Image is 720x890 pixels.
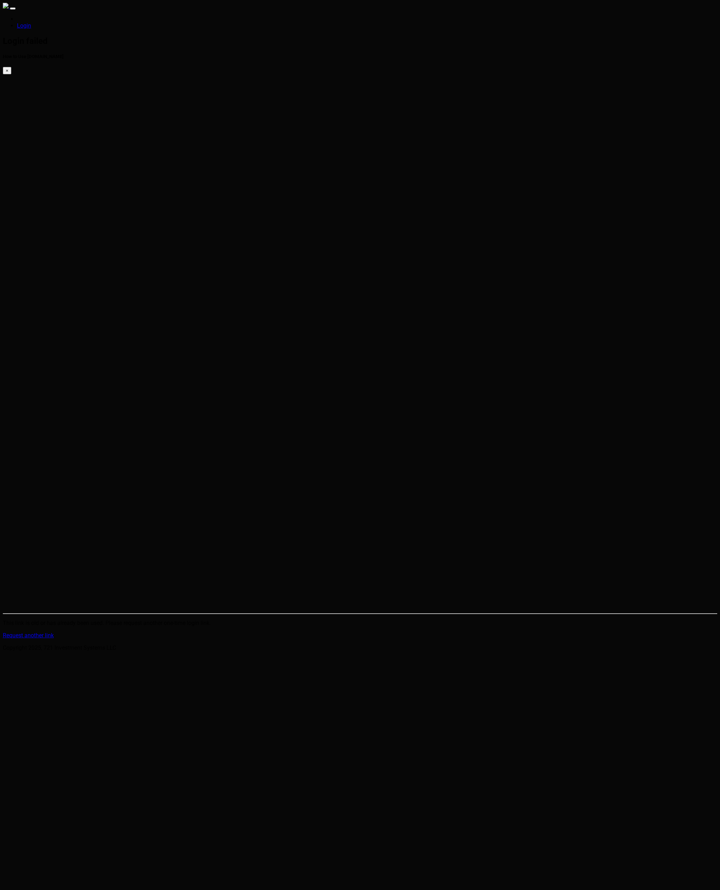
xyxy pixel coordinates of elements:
button: × [3,67,11,74]
img: sparktrade.png [3,3,8,8]
p: This link is old or has already been used. Please request another one-time login link. [3,620,717,626]
span: × [6,68,8,73]
a: Login [17,22,31,29]
iframe: Album Cover for Website without music Widescreen version.mp4 [3,74,717,610]
a: Request another link [3,632,54,639]
h5: How to Use [DOMAIN_NAME] [3,54,717,59]
h2: Login failed [3,36,717,46]
div: Copyright 2025, 721 Investment Systems LLC [3,644,717,651]
button: Toggle navigation [10,7,16,10]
